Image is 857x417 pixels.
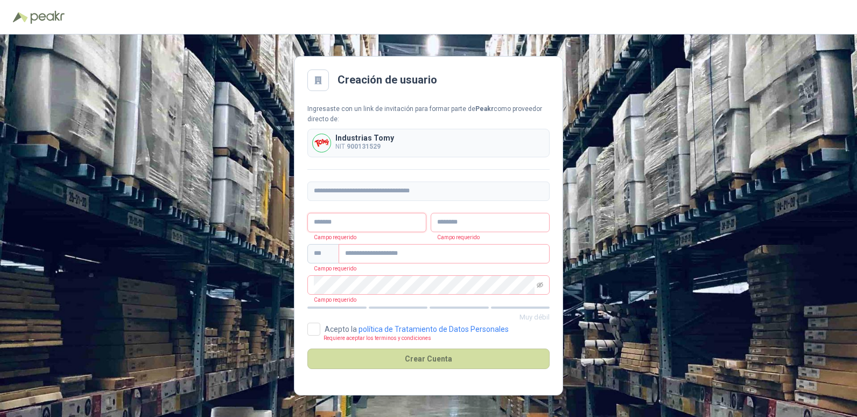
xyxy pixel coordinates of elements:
[537,282,543,288] span: eye-invisible
[307,263,356,273] p: Campo requerido
[335,142,394,152] p: NIT
[30,11,65,24] img: Peakr
[313,134,331,152] img: Company Logo
[475,105,494,113] b: Peakr
[431,232,480,242] p: Campo requerido
[335,134,394,142] p: Industrias Tomy
[338,72,437,88] h2: Creación de usuario
[307,295,356,304] p: Campo requerido
[359,325,509,333] a: política de Tratamiento de Datos Personales
[320,325,513,333] span: Acepto la
[307,104,550,124] div: Ingresaste con un link de invitación para formar parte de como proveedor directo de:
[307,349,550,369] button: Crear Cuenta
[307,312,550,323] p: Muy débil
[347,143,381,150] b: 900131529
[13,12,28,23] img: Logo
[307,232,356,242] p: Campo requerido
